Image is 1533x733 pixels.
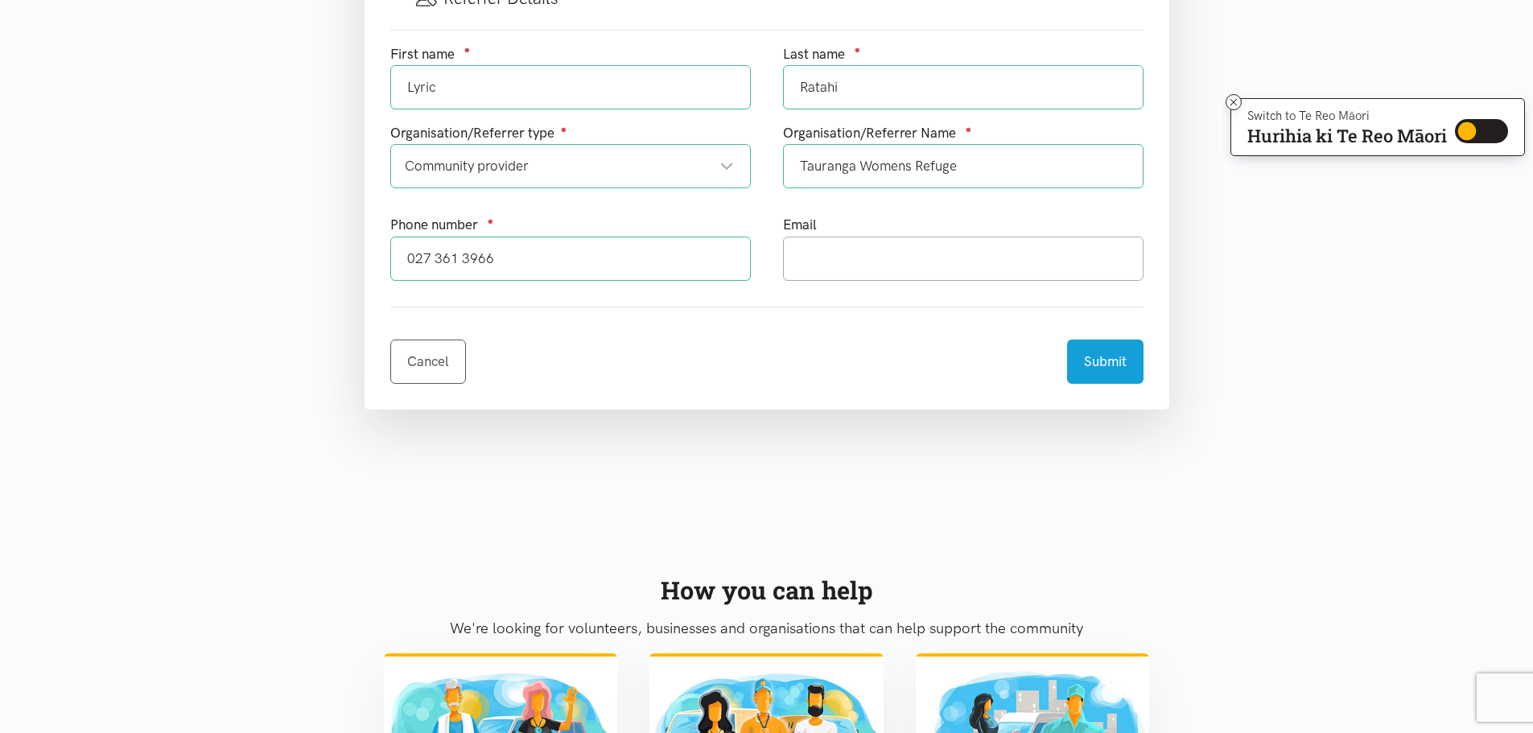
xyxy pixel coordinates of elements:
[390,340,466,384] a: Cancel
[390,214,478,236] label: Phone number
[1247,129,1447,143] p: Hurihia ki Te Reo Māori
[783,214,817,236] label: Email
[464,43,471,56] sup: ●
[405,155,734,177] div: Community provider
[384,616,1150,640] p: We're looking for volunteers, businesses and organisations that can help support the community
[1247,111,1447,121] p: Switch to Te Reo Māori
[384,570,1150,610] div: How you can help
[1067,340,1144,384] button: Submit
[783,43,845,65] label: Last name
[488,215,494,227] sup: ●
[783,122,956,144] label: Organisation/Referrer Name
[855,43,861,56] sup: ●
[390,122,751,144] div: Organisation/Referrer type
[966,123,972,135] sup: ●
[390,43,455,65] label: First name
[561,123,567,135] sup: ●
